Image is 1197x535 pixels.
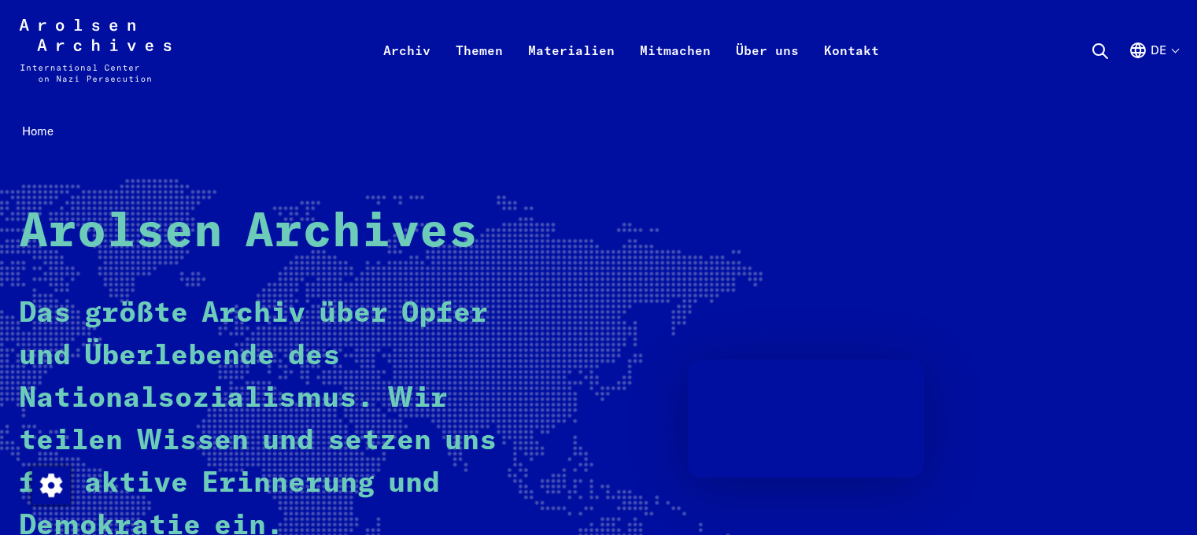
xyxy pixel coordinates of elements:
[1129,41,1178,98] button: Deutsch, Sprachauswahl
[22,124,54,138] span: Home
[32,467,70,504] img: Zustimmung ändern
[31,466,69,504] div: Zustimmung ändern
[811,38,892,101] a: Kontakt
[627,38,723,101] a: Mitmachen
[515,38,627,101] a: Materialien
[371,19,892,82] nav: Primär
[723,38,811,101] a: Über uns
[443,38,515,101] a: Themen
[371,38,443,101] a: Archiv
[19,209,478,256] strong: Arolsen Archives
[19,120,1178,144] nav: Breadcrumb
